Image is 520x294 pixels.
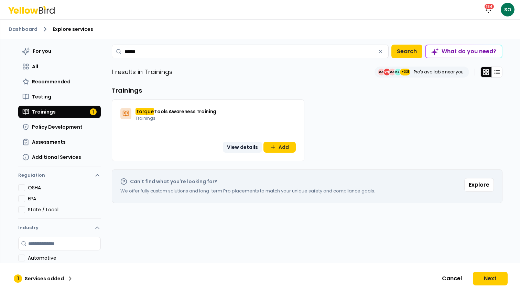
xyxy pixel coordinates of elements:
p: Pro's available near you [414,69,464,75]
p: Services added [25,275,64,282]
span: Assessments [32,139,66,145]
div: 184 [484,3,495,10]
button: Explore [464,178,494,192]
span: Tools Awareness Training [154,108,216,115]
button: What do you need? [425,45,502,58]
p: We offer fully custom solutions and long-term Pro placements to match your unique safety and comp... [120,188,375,195]
span: AA [389,69,396,75]
span: SO [501,3,514,16]
div: What do you need? [426,45,502,58]
button: View details [223,142,262,153]
button: Trainings1 [18,106,101,118]
button: Add [263,142,296,153]
button: Search [391,45,422,58]
button: For you [18,45,101,58]
button: All [18,60,101,73]
label: State / Local [28,206,101,213]
button: Industry [18,219,101,237]
span: For you [33,48,51,55]
button: Assessments [18,136,101,148]
span: Testing [32,93,51,100]
div: Regulation [18,184,101,219]
span: AA [378,69,385,75]
button: Policy Development [18,121,101,133]
span: Trainings [136,115,155,121]
span: Additional Services [32,154,81,161]
span: Recommended [32,78,71,85]
button: Testing [18,91,101,103]
h3: Trainings [112,86,502,95]
p: 1 results in Trainings [112,67,173,77]
button: 1Services added [10,272,78,285]
span: Explore services [53,26,93,33]
button: Cancel [434,272,470,285]
button: 184 [481,3,495,16]
label: EPA [28,195,101,202]
label: OSHA [28,184,101,191]
div: 1 [90,108,97,115]
button: Next [473,272,508,285]
button: Recommended [18,75,101,88]
span: GG [383,69,390,75]
span: +331 [401,69,409,75]
mark: Torque [136,108,154,115]
h2: Can't find what you're looking for? [130,178,217,185]
button: Additional Services [18,151,101,163]
span: Policy Development [32,124,83,130]
a: Dashboard [9,26,37,33]
div: 1 [14,274,22,283]
label: Automotive [28,255,101,261]
button: Regulation [18,169,101,184]
span: Trainings [32,108,56,115]
nav: breadcrumb [9,25,512,33]
span: All [32,63,38,70]
span: KO [394,69,401,75]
